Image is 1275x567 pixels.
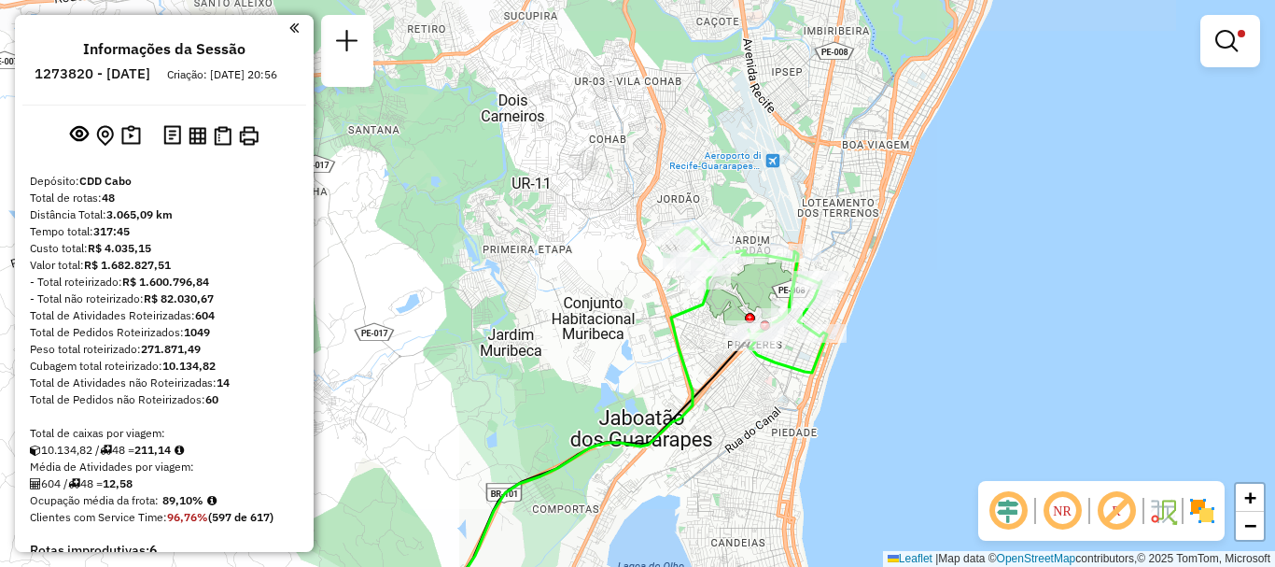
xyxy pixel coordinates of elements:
[289,17,299,38] a: Clique aqui para minimizar o painel
[79,174,132,188] strong: CDD Cabo
[207,495,217,506] em: Média calculada utilizando a maior ocupação (%Peso ou %Cubagem) de cada rota da sessão. Rotas cro...
[888,552,932,565] a: Leaflet
[141,342,201,356] strong: 271.871,49
[1094,489,1139,533] span: Exibir rótulo
[134,443,171,457] strong: 211,14
[30,459,299,475] div: Média de Atividades por viagem:
[195,308,215,322] strong: 604
[167,510,208,524] strong: 96,76%
[208,510,273,524] strong: (597 de 617)
[1148,496,1178,526] img: Fluxo de ruas
[1208,22,1253,60] a: Exibir filtros
[35,65,150,82] h6: 1273820 - [DATE]
[30,206,299,223] div: Distância Total:
[30,274,299,291] div: - Total roteirizado:
[30,341,299,358] div: Peso total roteirizado:
[103,476,133,490] strong: 12,58
[997,552,1076,565] a: OpenStreetMap
[1040,489,1085,533] span: Ocultar NR
[30,257,299,274] div: Valor total:
[66,120,92,150] button: Exibir sessão original
[205,392,218,406] strong: 60
[122,275,209,289] strong: R$ 1.600.796,84
[935,552,938,565] span: |
[30,493,159,507] span: Ocupação média da frota:
[30,391,299,408] div: Total de Pedidos não Roteirizados:
[149,542,157,559] strong: 6
[118,121,145,150] button: Painel de Sugestão
[217,376,230,390] strong: 14
[986,489,1030,533] span: Ocultar deslocamento
[1238,30,1245,37] span: Filtro Ativo
[30,307,299,324] div: Total de Atividades Roteirizadas:
[88,241,151,255] strong: R$ 4.035,15
[185,122,210,148] button: Visualizar relatório de Roteirização
[162,493,203,507] strong: 89,10%
[30,442,299,459] div: 10.134,82 / 48 =
[92,121,118,150] button: Centralizar mapa no depósito ou ponto de apoio
[175,445,184,456] i: Meta Caixas/viagem: 191,69 Diferença: 19,45
[30,324,299,341] div: Total de Pedidos Roteirizados:
[30,510,167,524] span: Clientes com Service Time:
[30,358,299,375] div: Cubagem total roteirizado:
[160,121,185,150] button: Logs desbloquear sessão
[883,551,1275,567] div: Map data © contributors,© 2025 TomTom, Microsoft
[30,291,299,307] div: - Total não roteirizado:
[102,191,115,205] strong: 48
[30,543,299,559] h4: Rotas improdutivas:
[106,207,173,221] strong: 3.065,09 km
[1244,486,1256,509] span: +
[30,445,41,456] i: Cubagem total roteirizado
[210,122,235,149] button: Visualizar Romaneio
[1236,512,1264,540] a: Zoom out
[1187,496,1217,526] img: Exibir/Ocultar setores
[1236,484,1264,512] a: Zoom in
[30,223,299,240] div: Tempo total:
[30,478,41,489] i: Total de Atividades
[30,240,299,257] div: Custo total:
[30,425,299,442] div: Total de caixas por viagem:
[235,122,262,149] button: Imprimir Rotas
[68,478,80,489] i: Total de rotas
[1244,514,1256,537] span: −
[30,375,299,391] div: Total de Atividades não Roteirizadas:
[184,325,210,339] strong: 1049
[329,22,366,64] a: Nova sessão e pesquisa
[30,475,299,492] div: 604 / 48 =
[83,40,245,58] h4: Informações da Sessão
[84,258,171,272] strong: R$ 1.682.827,51
[100,445,112,456] i: Total de rotas
[30,190,299,206] div: Total de rotas:
[93,224,130,238] strong: 317:45
[162,359,216,373] strong: 10.134,82
[30,173,299,190] div: Depósito:
[160,66,285,83] div: Criação: [DATE] 20:56
[144,291,214,305] strong: R$ 82.030,67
